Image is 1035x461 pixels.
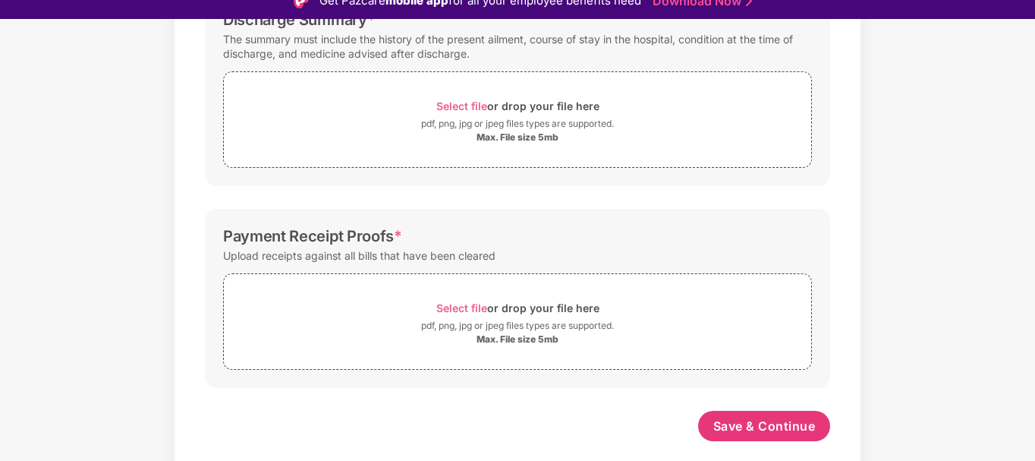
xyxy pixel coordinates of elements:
div: Upload receipts against all bills that have been cleared [223,245,495,266]
span: Select fileor drop your file herepdf, png, jpg or jpeg files types are supported.Max. File size 5mb [224,84,811,156]
div: or drop your file here [436,298,599,318]
span: Select file [436,302,487,314]
div: The summary must include the history of the present ailment, course of stay in the hospital, cond... [223,29,812,64]
div: Discharge Summary [223,11,375,29]
div: pdf, png, jpg or jpeg files types are supported. [421,318,614,333]
span: Select file [436,99,487,112]
div: Payment Receipt Proofs [223,227,402,245]
div: or drop your file here [436,96,599,116]
div: Max. File size 5mb [477,131,558,144]
span: Select fileor drop your file herepdf, png, jpg or jpeg files types are supported.Max. File size 5mb [224,286,811,358]
div: pdf, png, jpg or jpeg files types are supported. [421,116,614,131]
button: Save & Continue [698,411,831,441]
div: Max. File size 5mb [477,333,558,346]
span: Save & Continue [713,418,816,434]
